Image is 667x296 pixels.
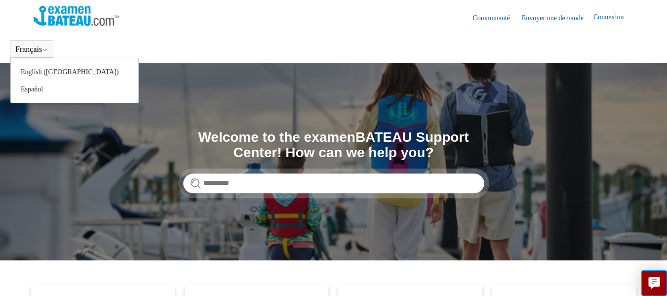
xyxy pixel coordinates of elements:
[183,173,484,193] input: Rechercher
[11,81,138,98] a: Español
[593,12,633,24] a: Connexion
[15,45,48,54] button: Français
[641,270,667,296] button: Live chat
[11,63,138,81] a: English ([GEOGRAPHIC_DATA])
[472,13,519,23] a: Communauté
[522,13,593,23] a: Envoyer une demande
[34,6,119,26] img: Page d’accueil du Centre d’aide Examen Bateau
[183,130,484,161] h1: Welcome to the examenBATEAU Support Center! How can we help you?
